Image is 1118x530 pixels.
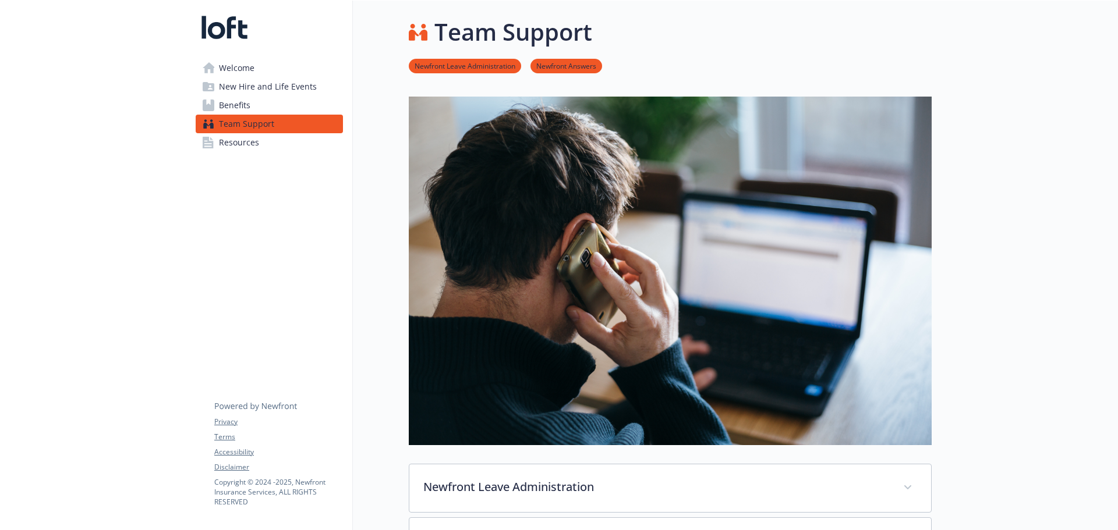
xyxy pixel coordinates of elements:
[214,477,342,507] p: Copyright © 2024 - 2025 , Newfront Insurance Services, ALL RIGHTS RESERVED
[219,96,250,115] span: Benefits
[214,417,342,427] a: Privacy
[423,478,889,496] p: Newfront Leave Administration
[219,115,274,133] span: Team Support
[434,15,592,49] h1: Team Support
[196,133,343,152] a: Resources
[219,59,254,77] span: Welcome
[214,432,342,442] a: Terms
[409,464,931,512] div: Newfront Leave Administration
[219,133,259,152] span: Resources
[196,96,343,115] a: Benefits
[409,97,932,445] img: team support page banner
[196,59,343,77] a: Welcome
[196,77,343,96] a: New Hire and Life Events
[530,60,602,71] a: Newfront Answers
[196,115,343,133] a: Team Support
[214,447,342,457] a: Accessibility
[409,60,521,71] a: Newfront Leave Administration
[219,77,317,96] span: New Hire and Life Events
[214,462,342,472] a: Disclaimer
